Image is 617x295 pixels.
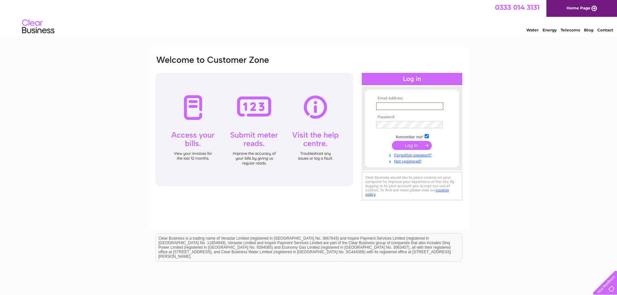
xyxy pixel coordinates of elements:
[526,28,539,32] a: Water
[584,28,593,32] a: Blog
[597,28,613,32] a: Contact
[392,141,432,150] input: Submit
[374,115,450,119] th: Password:
[561,28,580,32] a: Telecoms
[495,3,540,11] a: 0333 014 3131
[374,96,450,101] th: Email Address:
[376,152,450,158] a: Forgotten password?
[374,133,450,140] td: Remember me?
[365,188,449,197] a: cookies policy
[376,158,450,164] a: Not registered?
[543,28,557,32] a: Energy
[156,4,462,31] div: Clear Business is a trading name of Verastar Limited (registered in [GEOGRAPHIC_DATA] No. 3667643...
[22,17,55,37] img: logo.png
[362,172,462,200] div: Clear Business would like to place cookies on your computer to improve your experience of the sit...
